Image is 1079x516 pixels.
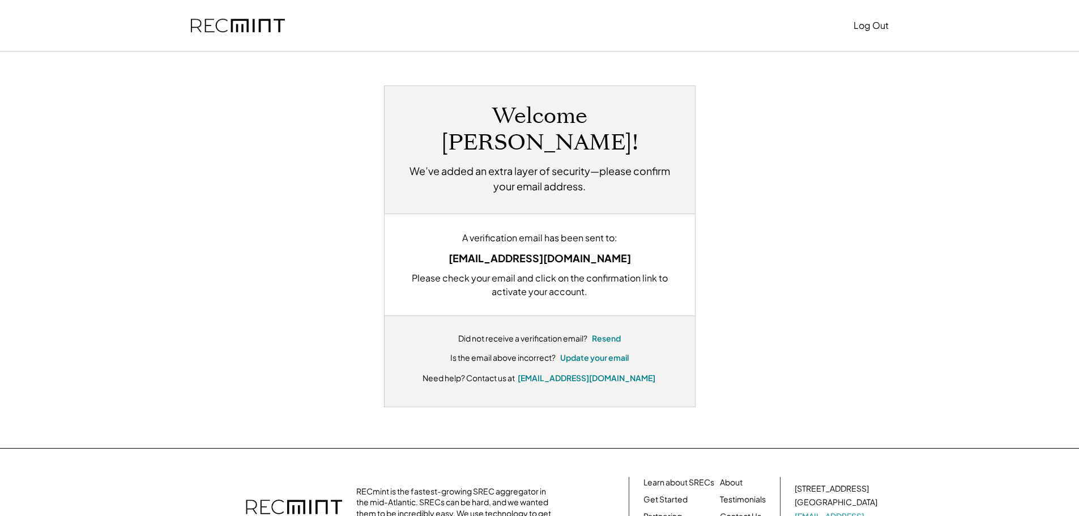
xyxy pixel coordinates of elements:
a: Learn about SRECs [643,477,714,488]
div: A verification email has been sent to: [402,231,678,245]
h2: We’ve added an extra layer of security—please confirm your email address. [402,163,678,194]
div: Is the email above incorrect? [450,352,556,364]
button: Log Out [854,14,889,37]
img: recmint-logotype%403x.png [191,19,285,33]
button: Update your email [560,352,629,364]
a: About [720,477,743,488]
a: Testimonials [720,494,766,505]
button: Resend [592,333,621,344]
div: [EMAIL_ADDRESS][DOMAIN_NAME] [402,250,678,266]
div: Did not receive a verification email? [458,333,587,344]
div: [GEOGRAPHIC_DATA] [795,497,877,508]
div: Please check your email and click on the confirmation link to activate your account. [402,271,678,298]
div: [STREET_ADDRESS] [795,483,869,494]
a: [EMAIL_ADDRESS][DOMAIN_NAME] [518,373,655,383]
h1: Welcome [PERSON_NAME]! [402,103,678,156]
a: Get Started [643,494,688,505]
div: Need help? Contact us at [423,372,515,384]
